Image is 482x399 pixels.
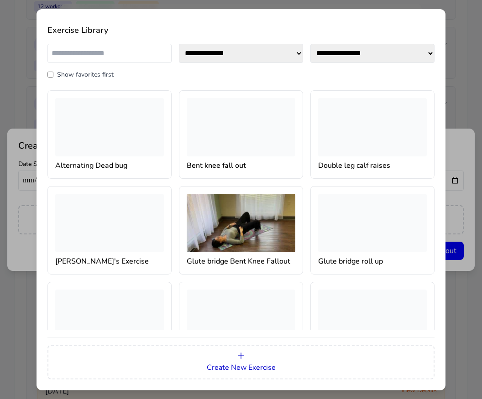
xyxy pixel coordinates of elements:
[57,70,114,79] label: Show favorites first
[187,160,295,171] h4: Bent knee fall out
[47,20,435,36] h3: Exercise Library
[187,194,295,252] img: Glute bridge Bent Knee Fallout
[318,160,427,171] h4: Double leg calf raises
[318,256,427,267] h4: Glute bridge roll up
[187,256,295,267] h4: Glute bridge Bent Knee Fallout
[47,345,435,379] button: Create New Exercise
[55,160,164,171] h4: Alternating Dead bug
[55,256,164,267] h4: [PERSON_NAME]'s Exercise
